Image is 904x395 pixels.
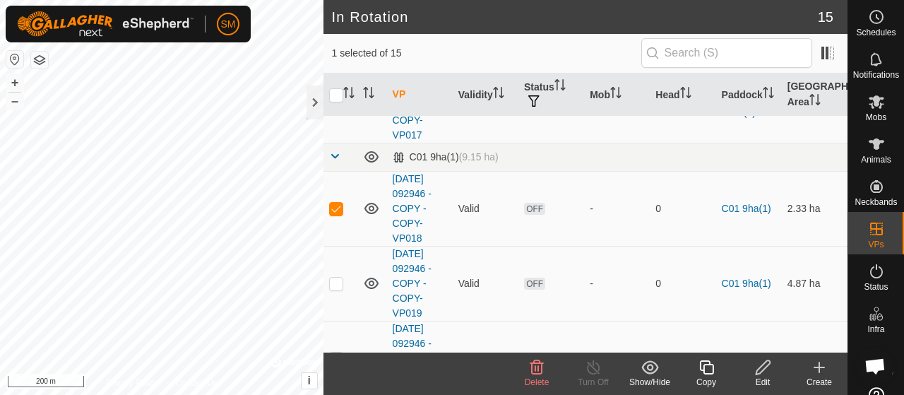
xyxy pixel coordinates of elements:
[221,17,236,32] span: SM
[650,73,715,117] th: Head
[393,173,432,244] a: [DATE] 092946 - COPY - COPY-VP018
[565,376,621,389] div: Turn Off
[861,155,891,164] span: Animals
[459,151,499,163] span: (9.15 ha)
[106,377,159,389] a: Privacy Policy
[782,246,847,321] td: 4.87 ha
[453,246,518,321] td: Valid
[641,38,812,68] input: Search (S)
[393,248,432,319] a: [DATE] 092946 - COPY - COPY-VP019
[782,73,847,117] th: [GEOGRAPHIC_DATA] Area
[387,73,453,117] th: VP
[307,375,310,387] span: i
[856,347,894,385] div: Open chat
[867,325,884,334] span: Infra
[621,376,678,389] div: Show/Hide
[590,276,644,291] div: -
[302,373,317,389] button: i
[393,323,432,394] a: [DATE] 092946 - COPY - COPY-VP020
[584,73,650,117] th: Mob
[868,240,884,249] span: VPs
[722,278,771,289] a: C01 9ha(1)
[818,6,833,28] span: 15
[554,81,566,93] p-sorticon: Activate to sort
[853,71,899,79] span: Notifications
[332,8,818,25] h2: In Rotation
[734,376,791,389] div: Edit
[680,89,691,100] p-sorticon: Activate to sort
[525,377,549,387] span: Delete
[590,351,644,366] div: 3 Mobs
[650,171,715,246] td: 0
[453,171,518,246] td: Valid
[6,51,23,68] button: Reset Map
[855,198,897,206] span: Neckbands
[393,151,499,163] div: C01 9ha(1)
[524,203,545,215] span: OFF
[650,246,715,321] td: 0
[763,89,774,100] p-sorticon: Activate to sort
[722,203,771,214] a: C01 9ha(1)
[518,73,584,117] th: Status
[31,52,48,69] button: Map Layers
[343,89,355,100] p-sorticon: Activate to sort
[866,113,886,122] span: Mobs
[856,28,896,37] span: Schedules
[175,377,217,389] a: Contact Us
[6,74,23,91] button: +
[610,89,621,100] p-sorticon: Activate to sort
[791,376,847,389] div: Create
[493,89,504,100] p-sorticon: Activate to sort
[453,73,518,117] th: Validity
[809,96,821,107] p-sorticon: Activate to sort
[716,73,782,117] th: Paddock
[524,278,545,290] span: OFF
[859,367,893,376] span: Heatmap
[590,201,644,216] div: -
[722,353,771,364] a: C01 9ha(1)
[363,89,374,100] p-sorticon: Activate to sort
[782,171,847,246] td: 2.33 ha
[393,70,432,141] a: [DATE] 092946 - COPY - COPY-VP017
[678,376,734,389] div: Copy
[864,283,888,291] span: Status
[17,11,194,37] img: Gallagher Logo
[6,93,23,110] button: –
[332,46,641,61] span: 1 selected of 15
